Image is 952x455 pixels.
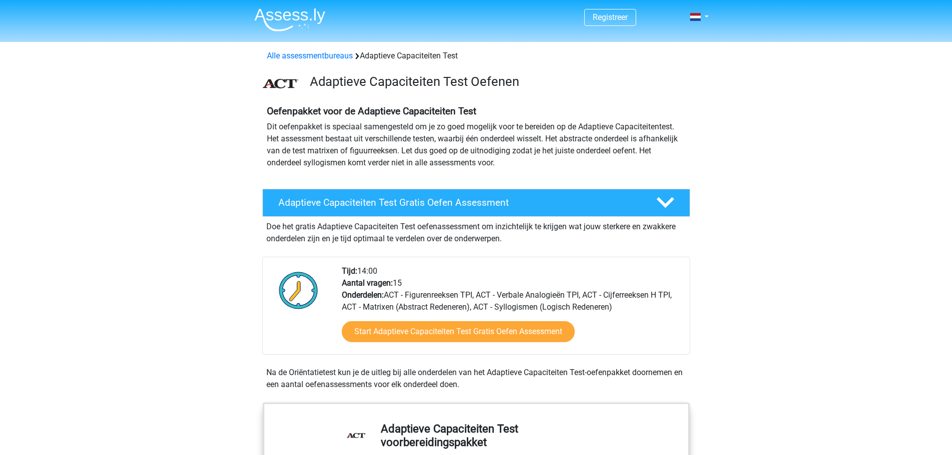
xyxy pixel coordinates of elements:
[342,290,384,300] b: Onderdelen:
[267,105,476,117] b: Oefenpakket voor de Adaptieve Capaciteiten Test
[254,8,325,31] img: Assessly
[342,278,393,288] b: Aantal vragen:
[263,50,690,62] div: Adaptieve Capaciteiten Test
[262,367,690,391] div: Na de Oriëntatietest kun je de uitleg bij alle onderdelen van het Adaptieve Capaciteiten Test-oef...
[310,74,682,89] h3: Adaptieve Capaciteiten Test Oefenen
[258,189,694,217] a: Adaptieve Capaciteiten Test Gratis Oefen Assessment
[278,197,640,208] h4: Adaptieve Capaciteiten Test Gratis Oefen Assessment
[267,121,686,169] p: Dit oefenpakket is speciaal samengesteld om je zo goed mogelijk voor te bereiden op de Adaptieve ...
[342,266,357,276] b: Tijd:
[273,265,324,315] img: Klok
[342,321,575,342] a: Start Adaptieve Capaciteiten Test Gratis Oefen Assessment
[262,217,690,245] div: Doe het gratis Adaptieve Capaciteiten Test oefenassessment om inzichtelijk te krijgen wat jouw st...
[334,265,689,354] div: 14:00 15 ACT - Figurenreeksen TPI, ACT - Verbale Analogieën TPI, ACT - Cijferreeksen H TPI, ACT -...
[593,12,628,22] a: Registreer
[263,79,298,88] img: ACT
[267,51,353,60] a: Alle assessmentbureaus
